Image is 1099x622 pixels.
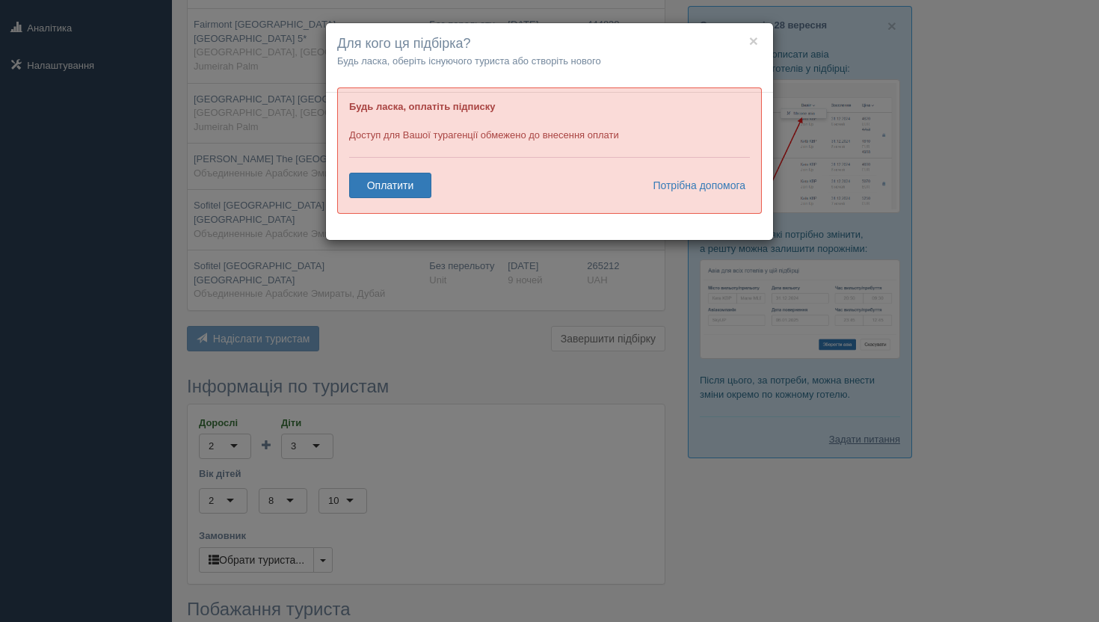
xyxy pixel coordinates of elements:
h4: Для кого ця підбірка? [337,34,762,54]
a: Оплатити [349,173,431,198]
a: Потрібна допомога [643,173,746,198]
div: Доступ для Вашої турагенції обмежено до внесення оплати [337,87,762,214]
button: × [749,33,758,49]
b: Будь ласка, оплатіть підписку [349,101,495,112]
p: Будь ласка, оберіть існуючого туриста або створіть нового [337,54,762,68]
